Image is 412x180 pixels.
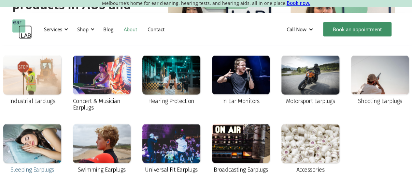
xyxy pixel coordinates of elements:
[281,19,320,39] div: Call Now
[148,98,194,104] div: Hearing Protection
[222,98,260,104] div: In Ear Monitors
[98,20,119,39] a: Blog
[73,98,131,111] div: Concert & Musician Earplugs
[209,52,273,109] a: In Ear Monitors
[209,121,273,177] a: Broadcasting Earplugs
[214,166,268,173] div: Broadcasting Earplugs
[145,166,197,173] div: Universal Fit Earplugs
[139,121,204,177] a: Universal Fit Earplugs
[278,121,343,177] a: Accessories
[139,52,204,109] a: Hearing Protection
[296,166,324,173] div: Accessories
[358,98,402,104] div: Shooting Earplugs
[40,19,70,39] div: Services
[9,98,55,104] div: Industrial Earplugs
[78,166,126,173] div: Swimming Earplugs
[119,20,142,39] a: About
[12,19,32,39] a: home
[10,166,54,173] div: Sleeping Earplugs
[278,52,343,109] a: Motorsport Earplugs
[323,22,391,36] a: Book an appointment
[287,26,306,32] div: Call Now
[44,26,62,32] div: Services
[286,98,335,104] div: Motorsport Earplugs
[70,52,134,115] a: Concert & Musician Earplugs
[77,26,89,32] div: Shop
[142,20,170,39] a: Contact
[73,19,96,39] div: Shop
[70,121,134,177] a: Swimming Earplugs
